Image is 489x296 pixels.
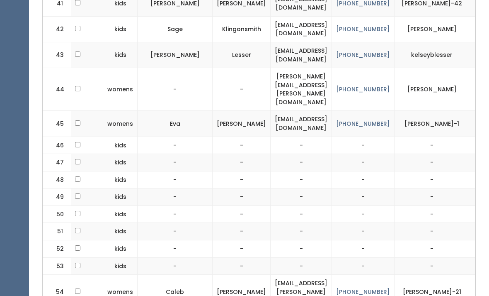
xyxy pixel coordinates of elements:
[395,171,475,188] td: -
[43,137,72,154] td: 46
[271,257,332,275] td: -
[43,68,72,111] td: 44
[332,240,395,258] td: -
[271,154,332,171] td: -
[395,240,475,258] td: -
[271,240,332,258] td: -
[271,223,332,240] td: -
[271,111,332,137] td: [EMAIL_ADDRESS][DOMAIN_NAME]
[271,171,332,188] td: -
[213,257,271,275] td: -
[43,257,72,275] td: 53
[138,68,213,111] td: -
[332,205,395,223] td: -
[271,205,332,223] td: -
[271,137,332,154] td: -
[138,137,213,154] td: -
[103,240,138,258] td: kids
[213,171,271,188] td: -
[271,42,332,68] td: [EMAIL_ADDRESS][DOMAIN_NAME]
[138,42,213,68] td: [PERSON_NAME]
[103,257,138,275] td: kids
[395,154,475,171] td: -
[395,205,475,223] td: -
[138,188,213,206] td: -
[271,68,332,111] td: [PERSON_NAME][EMAIL_ADDRESS][PERSON_NAME][DOMAIN_NAME]
[43,16,72,42] td: 42
[43,171,72,188] td: 48
[336,85,390,93] a: [PHONE_NUMBER]
[395,223,475,240] td: -
[138,257,213,275] td: -
[336,51,390,59] a: [PHONE_NUMBER]
[43,240,72,258] td: 52
[213,137,271,154] td: -
[103,111,138,137] td: womens
[43,111,72,137] td: 45
[336,120,390,128] a: [PHONE_NUMBER]
[103,137,138,154] td: kids
[395,137,475,154] td: -
[43,223,72,240] td: 51
[213,240,271,258] td: -
[332,154,395,171] td: -
[271,188,332,206] td: -
[332,257,395,275] td: -
[138,205,213,223] td: -
[138,16,213,42] td: Sage
[213,154,271,171] td: -
[213,205,271,223] td: -
[395,188,475,206] td: -
[138,171,213,188] td: -
[103,42,138,68] td: kids
[395,257,475,275] td: -
[332,188,395,206] td: -
[103,171,138,188] td: kids
[43,188,72,206] td: 49
[103,188,138,206] td: kids
[336,288,390,296] a: [PHONE_NUMBER]
[43,154,72,171] td: 47
[43,42,72,68] td: 43
[336,25,390,33] a: [PHONE_NUMBER]
[332,223,395,240] td: -
[395,42,475,68] td: kelseyblesser
[395,68,475,111] td: [PERSON_NAME]
[103,223,138,240] td: kids
[43,205,72,223] td: 50
[332,137,395,154] td: -
[138,223,213,240] td: -
[213,188,271,206] td: -
[138,240,213,258] td: -
[395,111,475,137] td: [PERSON_NAME]-1
[395,16,475,42] td: [PERSON_NAME]
[332,171,395,188] td: -
[103,205,138,223] td: kids
[103,68,138,111] td: womens
[138,111,213,137] td: Eva
[213,223,271,240] td: -
[271,16,332,42] td: [EMAIL_ADDRESS][DOMAIN_NAME]
[213,111,271,137] td: [PERSON_NAME]
[138,154,213,171] td: -
[213,16,271,42] td: Klingonsmith
[103,16,138,42] td: kids
[213,68,271,111] td: -
[103,154,138,171] td: kids
[213,42,271,68] td: Lesser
